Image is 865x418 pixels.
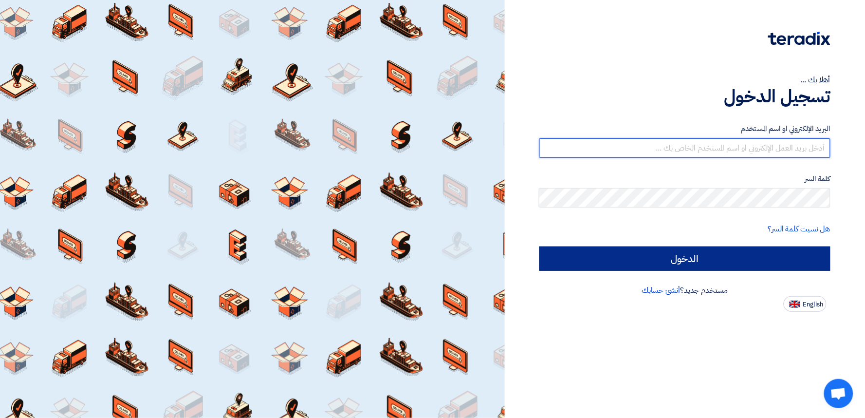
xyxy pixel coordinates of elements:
img: Teradix logo [768,32,830,45]
div: أهلا بك ... [539,74,830,86]
img: en-US.png [790,301,800,308]
input: أدخل بريد العمل الإلكتروني او اسم المستخدم الخاص بك ... [539,138,830,158]
button: English [784,296,827,312]
label: كلمة السر [539,173,830,185]
input: الدخول [539,247,830,271]
a: هل نسيت كلمة السر؟ [768,223,830,235]
h1: تسجيل الدخول [539,86,830,107]
a: Open chat [824,379,853,408]
div: مستخدم جديد؟ [539,285,830,296]
span: English [803,301,824,308]
label: البريد الإلكتروني او اسم المستخدم [539,123,830,134]
a: أنشئ حسابك [642,285,680,296]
